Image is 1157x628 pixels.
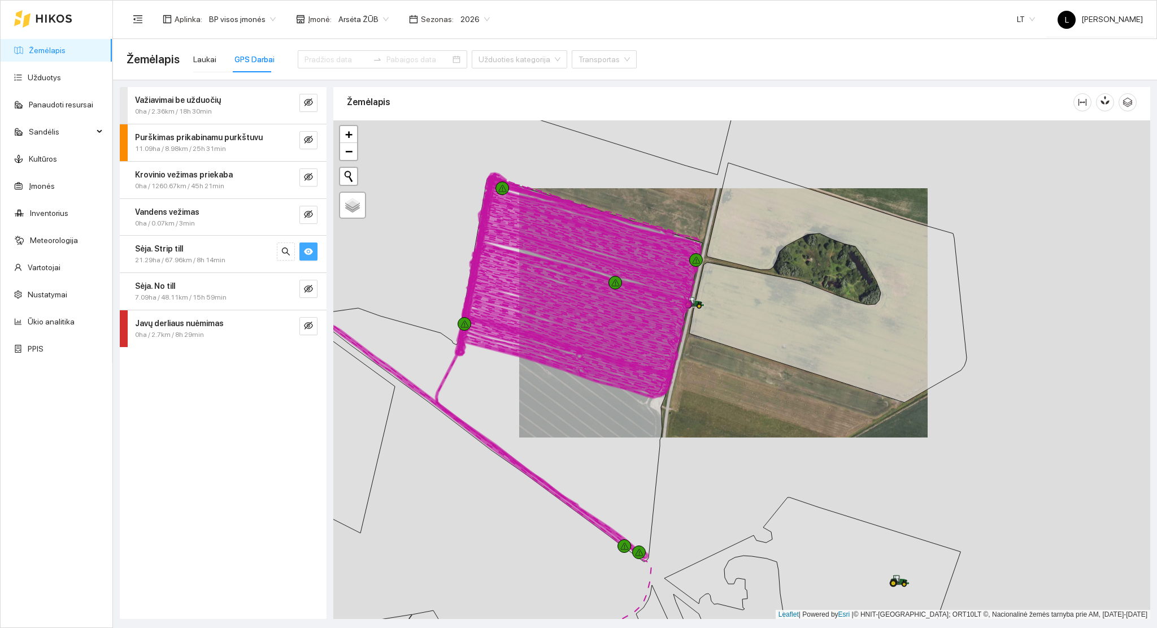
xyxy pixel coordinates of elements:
span: Aplinka : [175,13,202,25]
a: Zoom out [340,143,357,160]
span: search [281,247,290,258]
span: Įmonė : [308,13,332,25]
div: Krovinio vežimas priekaba0ha / 1260.67km / 45h 21mineye-invisible [120,162,327,198]
strong: Sėja. Strip till [135,244,183,253]
div: Važiavimai be užduočių0ha / 2.36km / 18h 30mineye-invisible [120,87,327,124]
a: Kultūros [29,154,57,163]
strong: Sėja. No till [135,281,175,291]
span: 0ha / 2.36km / 18h 30min [135,106,212,117]
span: menu-fold [133,14,143,24]
span: 11.09ha / 8.98km / 25h 31min [135,144,226,154]
span: to [373,55,382,64]
span: 7.09ha / 48.11km / 15h 59min [135,292,227,303]
div: Laukai [193,53,216,66]
div: Purškimas prikabinamu purkštuvu11.09ha / 8.98km / 25h 31mineye-invisible [120,124,327,161]
a: PPIS [28,344,44,353]
button: menu-fold [127,8,149,31]
span: eye-invisible [304,210,313,220]
span: 0ha / 2.7km / 8h 29min [135,330,204,340]
span: Žemėlapis [127,50,180,68]
div: Žemėlapis [347,86,1073,118]
strong: Javų derliaus nuėmimas [135,319,224,328]
span: Sezonas : [421,13,454,25]
a: Nustatymai [28,290,67,299]
a: Užduotys [28,73,61,82]
span: [PERSON_NAME] [1058,15,1143,24]
a: Panaudoti resursai [29,100,93,109]
span: shop [296,15,305,24]
input: Pabaigos data [386,53,450,66]
a: Inventorius [30,209,68,218]
span: 0ha / 0.07km / 3min [135,218,195,229]
button: eye-invisible [299,317,317,335]
strong: Vandens vežimas [135,207,199,216]
span: 0ha / 1260.67km / 45h 21min [135,181,224,192]
a: Layers [340,193,365,218]
span: − [345,144,353,158]
span: eye-invisible [304,135,313,146]
a: Leaflet [778,610,799,618]
input: Pradžios data [305,53,368,66]
button: eye-invisible [299,206,317,224]
span: swap-right [373,55,382,64]
span: eye-invisible [304,172,313,183]
span: | [852,610,854,618]
a: Vartotojai [28,263,60,272]
div: Sėja. Strip till21.29ha / 67.96km / 8h 14minsearcheye [120,236,327,272]
button: eye-invisible [299,280,317,298]
a: Esri [838,610,850,618]
span: eye-invisible [304,321,313,332]
span: eye-invisible [304,284,313,295]
span: L [1065,11,1069,29]
div: Javų derliaus nuėmimas0ha / 2.7km / 8h 29mineye-invisible [120,310,327,347]
strong: Važiavimai be užduočių [135,96,221,105]
span: Arsėta ŽŪB [338,11,389,28]
div: GPS Darbai [234,53,275,66]
button: eye-invisible [299,131,317,149]
a: Įmonės [29,181,55,190]
strong: Purškimas prikabinamu purkštuvu [135,133,263,142]
span: LT [1017,11,1035,28]
a: Zoom in [340,126,357,143]
div: | Powered by © HNIT-[GEOGRAPHIC_DATA]; ORT10LT ©, Nacionalinė žemės tarnyba prie AM, [DATE]-[DATE] [776,610,1150,620]
span: column-width [1074,98,1091,107]
span: + [345,127,353,141]
span: Sandėlis [29,120,93,143]
button: search [277,242,295,261]
button: eye-invisible [299,168,317,187]
strong: Krovinio vežimas priekaba [135,170,233,179]
div: Sėja. No till7.09ha / 48.11km / 15h 59mineye-invisible [120,273,327,310]
a: Meteorologija [30,236,78,245]
button: eye-invisible [299,94,317,112]
span: eye-invisible [304,98,313,109]
button: column-width [1073,93,1091,111]
a: Žemėlapis [29,46,66,55]
div: Vandens vežimas0ha / 0.07km / 3mineye-invisible [120,199,327,236]
button: Initiate a new search [340,168,357,185]
span: 2026 [460,11,490,28]
span: 21.29ha / 67.96km / 8h 14min [135,255,225,266]
button: eye [299,242,317,261]
span: BP visos įmonės [209,11,276,28]
a: Ūkio analitika [28,317,75,326]
span: layout [163,15,172,24]
span: eye [304,247,313,258]
span: calendar [409,15,418,24]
